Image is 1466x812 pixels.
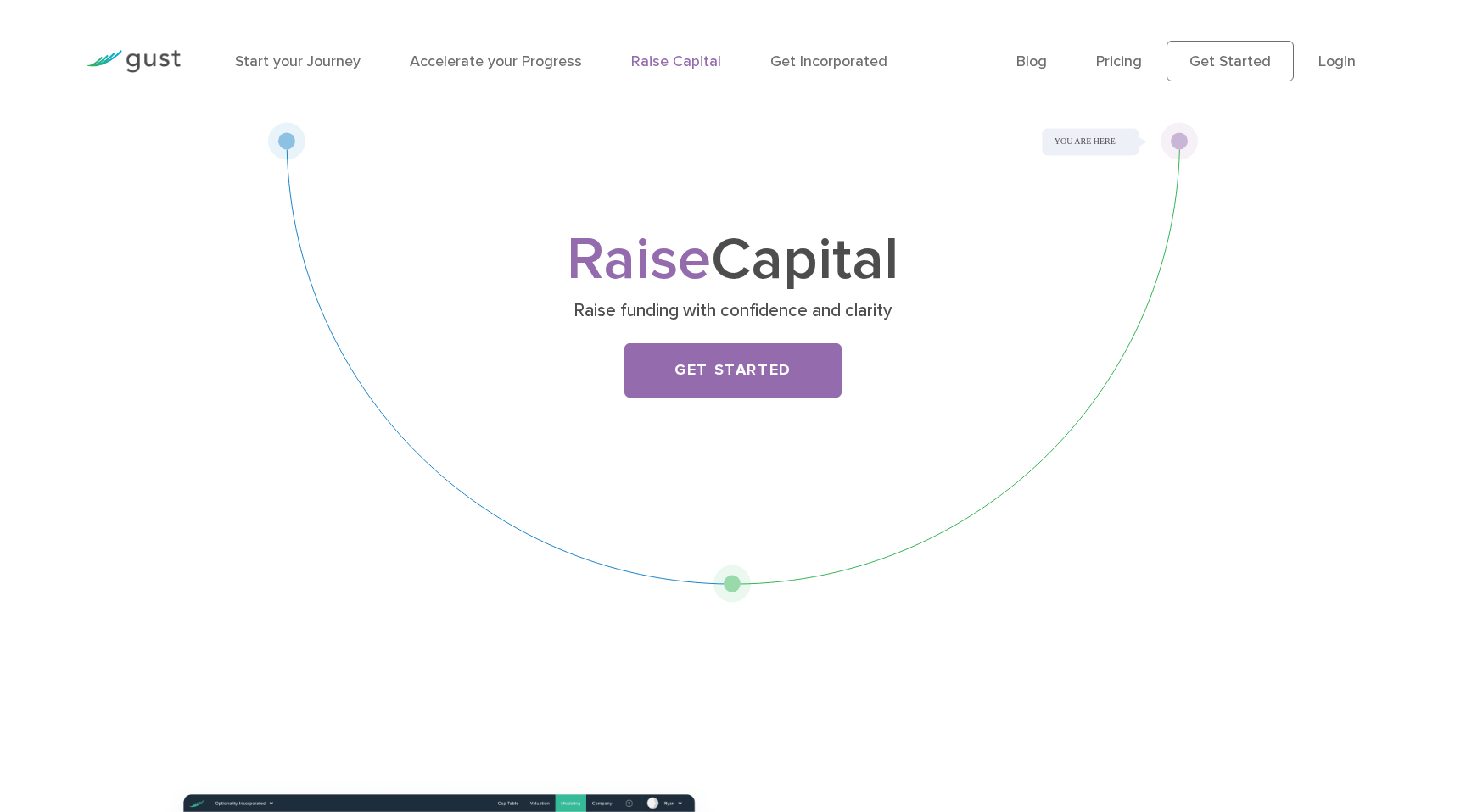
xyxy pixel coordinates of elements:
a: Blog [1016,53,1047,70]
a: Start your Journey [235,53,361,70]
p: Raise funding with confidence and clarity [404,299,1061,323]
a: Pricing [1096,53,1142,70]
img: Gust Logo [86,50,181,73]
a: Get Started [624,343,842,398]
span: Raise [567,224,711,295]
a: Raise Capital [631,53,721,70]
a: Login [1318,53,1356,70]
a: Get Incorporated [770,53,887,70]
a: Accelerate your Progress [410,53,582,70]
a: Get Started [1167,41,1294,81]
h1: Capital [398,233,1068,287]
